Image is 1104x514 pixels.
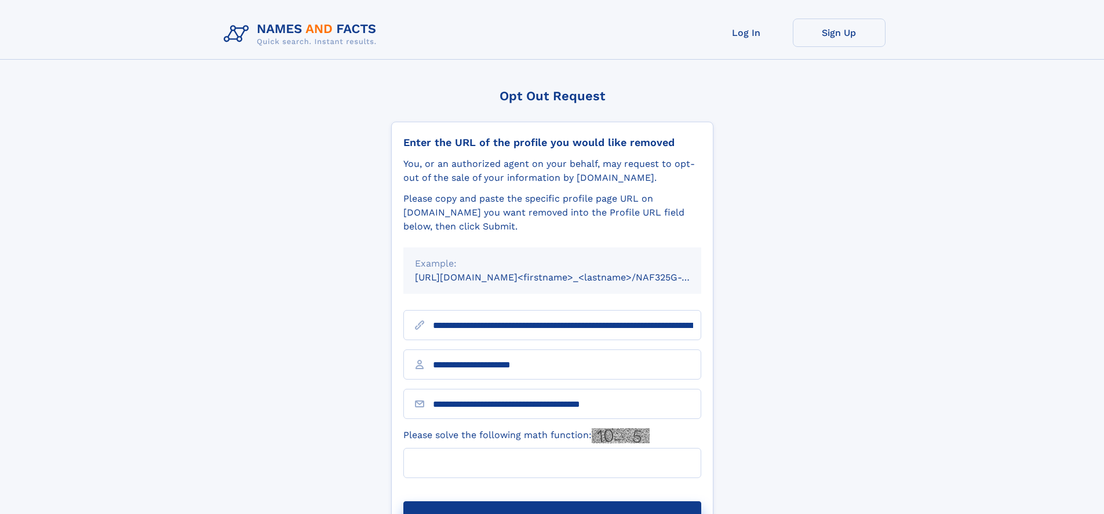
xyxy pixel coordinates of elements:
a: Sign Up [793,19,886,47]
div: Please copy and paste the specific profile page URL on [DOMAIN_NAME] you want removed into the Pr... [403,192,701,234]
div: You, or an authorized agent on your behalf, may request to opt-out of the sale of your informatio... [403,157,701,185]
img: Logo Names and Facts [219,19,386,50]
div: Enter the URL of the profile you would like removed [403,136,701,149]
label: Please solve the following math function: [403,428,650,443]
div: Opt Out Request [391,89,713,103]
a: Log In [700,19,793,47]
div: Example: [415,257,690,271]
small: [URL][DOMAIN_NAME]<firstname>_<lastname>/NAF325G-xxxxxxxx [415,272,723,283]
